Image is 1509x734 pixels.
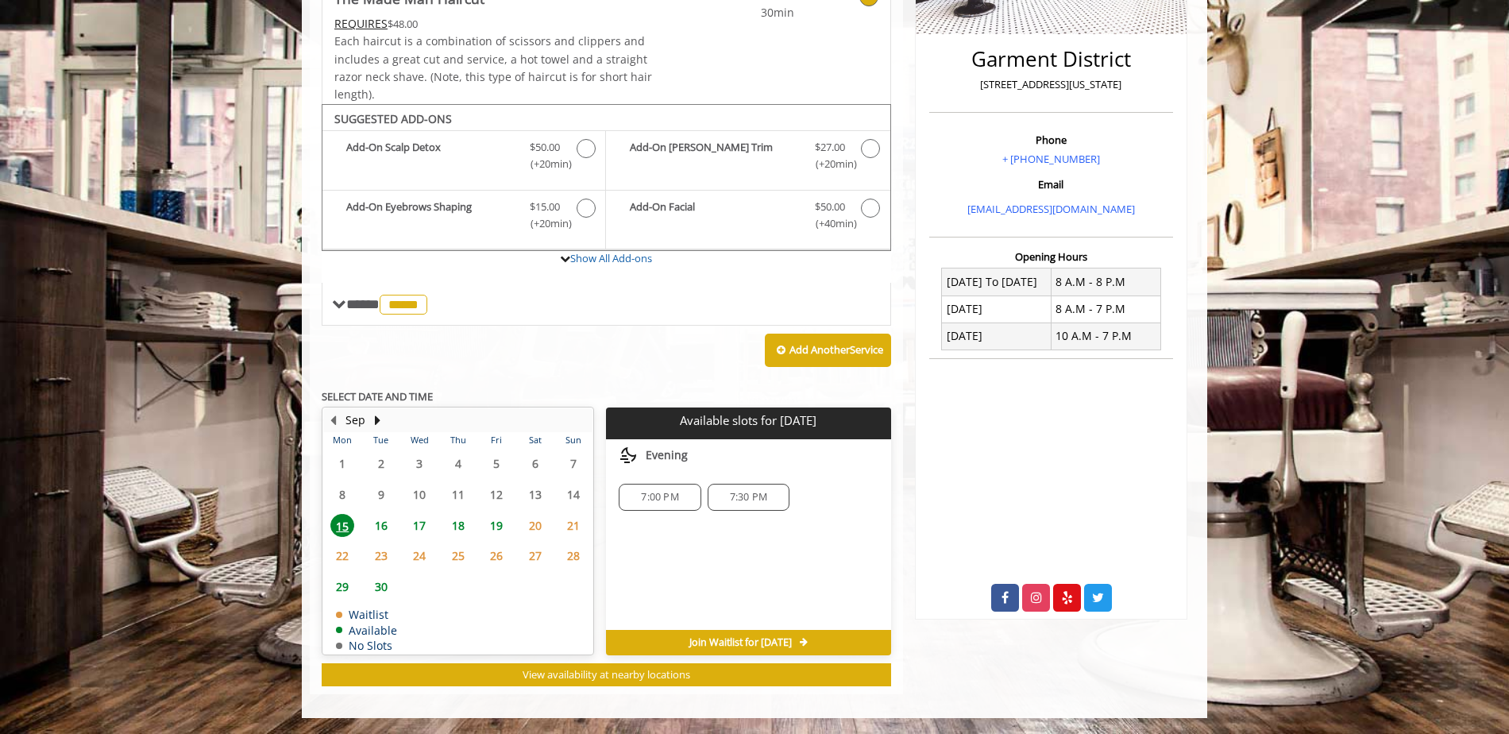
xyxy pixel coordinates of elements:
[789,342,883,357] b: Add Another Service
[438,432,477,448] th: Thu
[562,544,585,567] span: 28
[815,199,845,215] span: $50.00
[323,510,361,541] td: Select day15
[369,575,393,598] span: 30
[330,199,597,236] label: Add-On Eyebrows Shaping
[614,139,882,176] label: Add-On Beard Trim
[438,510,477,541] td: Select day18
[523,544,547,567] span: 27
[346,139,514,172] b: Add-On Scalp Detox
[630,139,798,172] b: Add-On [PERSON_NAME] Trim
[612,414,884,427] p: Available slots for [DATE]
[554,510,593,541] td: Select day21
[641,491,678,504] span: 7:00 PM
[967,202,1135,216] a: [EMAIL_ADDRESS][DOMAIN_NAME]
[346,199,514,232] b: Add-On Eyebrows Shaping
[700,4,794,21] span: 30min
[334,16,388,31] span: This service needs some Advance to be paid before we block your appointment
[515,540,554,571] td: Select day27
[477,540,515,571] td: Select day26
[323,571,361,602] td: Select day29
[619,446,638,465] img: evening slots
[554,540,593,571] td: Select day28
[407,514,431,537] span: 17
[336,639,397,651] td: No Slots
[806,215,853,232] span: (+40min )
[689,636,792,649] span: Join Waitlist for [DATE]
[554,432,593,448] th: Sun
[330,575,354,598] span: 29
[933,48,1169,71] h2: Garment District
[933,134,1169,145] h3: Phone
[477,432,515,448] th: Fri
[933,179,1169,190] h3: Email
[942,296,1052,323] td: [DATE]
[322,104,891,252] div: The Made Man Haircut Add-onS
[530,139,560,156] span: $50.00
[1051,268,1160,296] td: 8 A.M - 8 P.M
[1051,323,1160,350] td: 10 A.M - 7 P.M
[323,540,361,571] td: Select day22
[369,544,393,567] span: 23
[323,432,361,448] th: Mon
[929,251,1173,262] h3: Opening Hours
[933,76,1169,93] p: [STREET_ADDRESS][US_STATE]
[334,33,652,102] span: Each haircut is a combination of scissors and clippers and includes a great cut and service, a ho...
[515,432,554,448] th: Sat
[477,510,515,541] td: Select day19
[570,251,652,265] a: Show All Add-ons
[630,199,798,232] b: Add-On Facial
[522,156,569,172] span: (+20min )
[484,514,508,537] span: 19
[562,514,585,537] span: 21
[361,432,399,448] th: Tue
[446,544,470,567] span: 25
[646,449,688,462] span: Evening
[407,544,431,567] span: 24
[515,510,554,541] td: Select day20
[619,484,700,511] div: 7:00 PM
[361,571,399,602] td: Select day30
[334,15,654,33] div: $48.00
[1002,152,1100,166] a: + [PHONE_NUMBER]
[942,323,1052,350] td: [DATE]
[522,215,569,232] span: (+20min )
[330,514,354,537] span: 15
[369,514,393,537] span: 16
[614,199,882,236] label: Add-On Facial
[708,484,789,511] div: 7:30 PM
[815,139,845,156] span: $27.00
[446,514,470,537] span: 18
[371,411,384,429] button: Next Month
[806,156,853,172] span: (+20min )
[523,667,690,682] span: View availability at nearby locations
[361,510,399,541] td: Select day16
[438,540,477,571] td: Select day25
[530,199,560,215] span: $15.00
[730,491,767,504] span: 7:30 PM
[330,139,597,176] label: Add-On Scalp Detox
[400,510,438,541] td: Select day17
[330,544,354,567] span: 22
[400,432,438,448] th: Wed
[326,411,339,429] button: Previous Month
[1051,296,1160,323] td: 8 A.M - 7 P.M
[336,624,397,636] td: Available
[484,544,508,567] span: 26
[361,540,399,571] td: Select day23
[942,268,1052,296] td: [DATE] To [DATE]
[322,663,891,686] button: View availability at nearby locations
[765,334,891,367] button: Add AnotherService
[334,111,452,126] b: SUGGESTED ADD-ONS
[336,608,397,620] td: Waitlist
[345,411,365,429] button: Sep
[322,389,433,404] b: SELECT DATE AND TIME
[523,514,547,537] span: 20
[400,540,438,571] td: Select day24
